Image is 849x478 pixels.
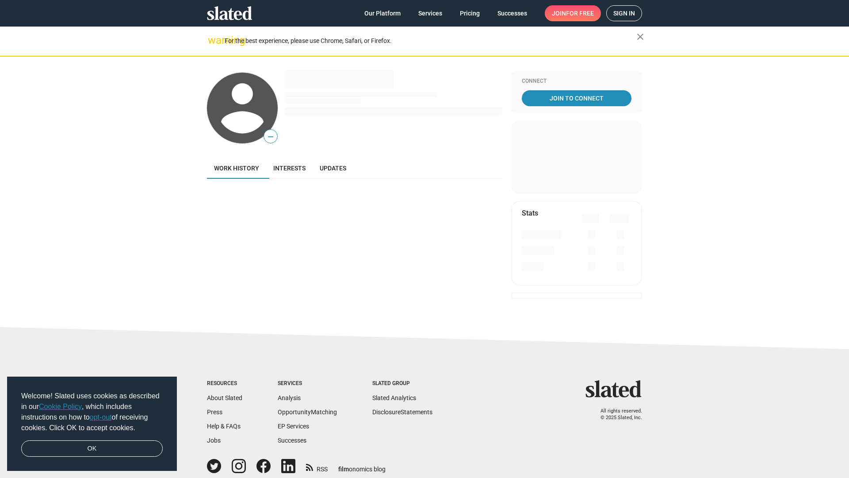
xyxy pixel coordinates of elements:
[207,423,241,430] a: Help & FAQs
[21,391,163,433] span: Welcome! Slated uses cookies as described in our , which includes instructions on how to of recei...
[418,5,442,21] span: Services
[320,165,346,172] span: Updates
[278,394,301,401] a: Analysis
[591,408,642,421] p: All rights reserved. © 2025 Slated, Inc.
[313,158,353,179] a: Updates
[207,380,242,387] div: Resources
[39,403,82,410] a: Cookie Policy
[453,5,487,21] a: Pricing
[372,380,432,387] div: Slated Group
[490,5,534,21] a: Successes
[613,6,635,21] span: Sign in
[606,5,642,21] a: Sign in
[207,158,266,179] a: Work history
[338,458,386,474] a: filmonomics blog
[338,466,349,473] span: film
[266,158,313,179] a: Interests
[278,380,337,387] div: Services
[364,5,401,21] span: Our Platform
[90,413,112,421] a: opt-out
[278,409,337,416] a: OpportunityMatching
[460,5,480,21] span: Pricing
[207,437,221,444] a: Jobs
[208,35,218,46] mat-icon: warning
[225,35,637,47] div: For the best experience, please use Chrome, Safari, or Firefox.
[207,394,242,401] a: About Slated
[306,460,328,474] a: RSS
[214,165,259,172] span: Work history
[552,5,594,21] span: Join
[524,90,630,106] span: Join To Connect
[207,409,222,416] a: Press
[372,409,432,416] a: DisclosureStatements
[545,5,601,21] a: Joinfor free
[278,437,306,444] a: Successes
[278,423,309,430] a: EP Services
[497,5,527,21] span: Successes
[21,440,163,457] a: dismiss cookie message
[522,208,538,218] mat-card-title: Stats
[411,5,449,21] a: Services
[522,90,631,106] a: Join To Connect
[522,78,631,85] div: Connect
[264,131,277,143] span: —
[635,31,646,42] mat-icon: close
[7,377,177,471] div: cookieconsent
[357,5,408,21] a: Our Platform
[372,394,416,401] a: Slated Analytics
[566,5,594,21] span: for free
[273,165,306,172] span: Interests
